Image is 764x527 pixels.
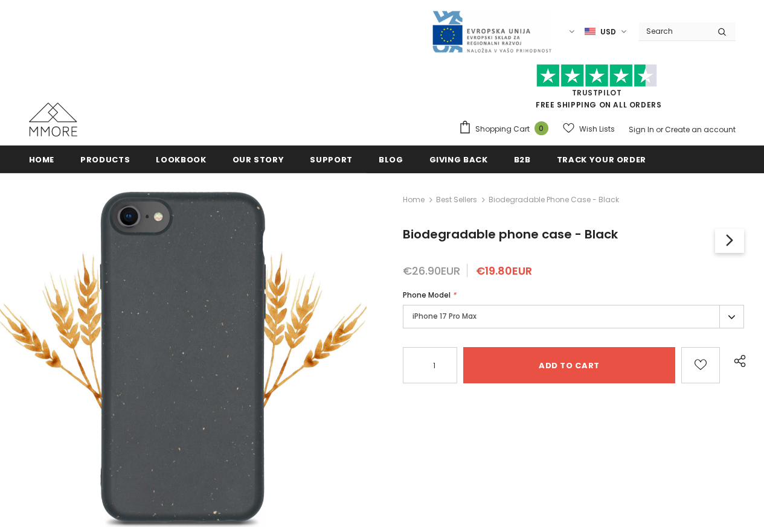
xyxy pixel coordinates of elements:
a: Track your order [557,145,646,173]
span: Products [80,154,130,165]
span: Home [29,154,55,165]
a: Products [80,145,130,173]
span: €26.90EUR [403,263,460,278]
span: 0 [534,121,548,135]
span: €19.80EUR [476,263,532,278]
a: Blog [379,145,403,173]
a: Lookbook [156,145,206,173]
span: Blog [379,154,403,165]
a: Wish Lists [563,118,615,139]
span: or [656,124,663,135]
a: Javni Razpis [431,26,552,36]
img: Trust Pilot Stars [536,64,657,88]
a: Create an account [665,124,736,135]
a: Sign In [629,124,654,135]
span: USD [600,26,616,38]
span: FREE SHIPPING ON ALL ORDERS [458,69,736,110]
a: Shopping Cart 0 [458,120,554,138]
span: Biodegradable phone case - Black [403,226,618,243]
span: support [310,154,353,165]
a: Giving back [429,145,488,173]
span: Biodegradable phone case - Black [489,193,619,207]
span: Phone Model [403,290,451,300]
label: iPhone 17 Pro Max [403,305,744,328]
span: Giving back [429,154,488,165]
input: Add to cart [463,347,675,383]
span: Wish Lists [579,123,615,135]
a: Home [29,145,55,173]
span: Track your order [557,154,646,165]
img: MMORE Cases [29,103,77,136]
img: Javni Razpis [431,10,552,54]
a: Our Story [233,145,284,173]
img: USD [585,27,595,37]
a: Trustpilot [572,88,622,98]
a: Home [403,193,425,207]
span: Shopping Cart [475,123,530,135]
span: B2B [514,154,531,165]
input: Search Site [639,22,708,40]
a: B2B [514,145,531,173]
span: Lookbook [156,154,206,165]
a: support [310,145,353,173]
span: Our Story [233,154,284,165]
a: Best Sellers [436,194,477,205]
